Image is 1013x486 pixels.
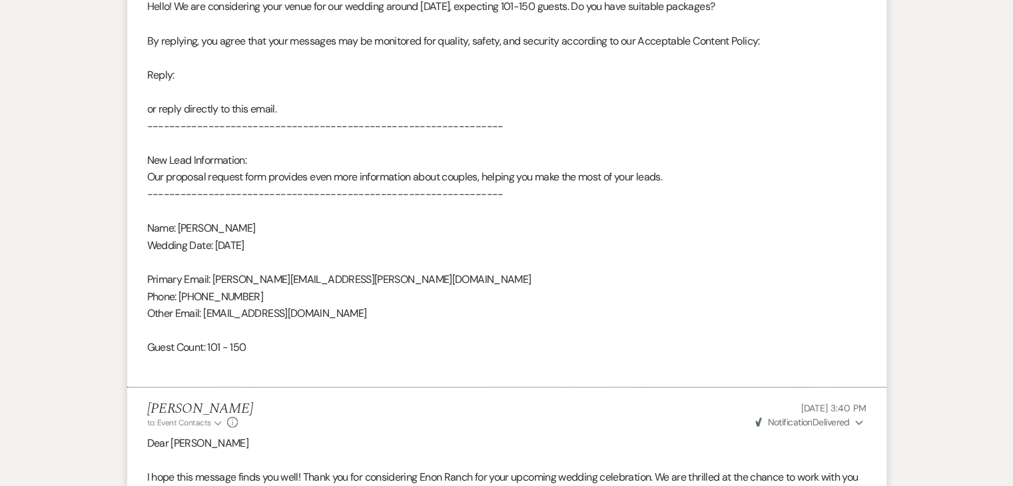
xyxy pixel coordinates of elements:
[147,401,253,417] h5: [PERSON_NAME]
[147,435,866,452] p: Dear [PERSON_NAME]
[753,415,866,429] button: NotificationDelivered
[147,417,211,428] span: to: Event Contacts
[147,417,224,429] button: to: Event Contacts
[801,402,866,414] span: [DATE] 3:40 PM
[755,416,850,428] span: Delivered
[767,416,812,428] span: Notification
